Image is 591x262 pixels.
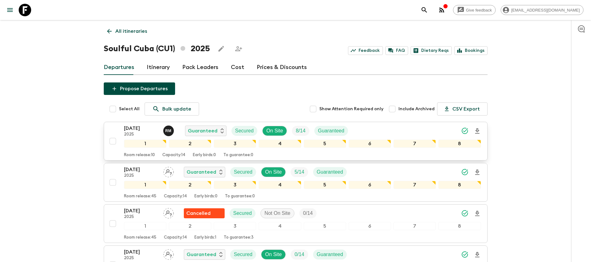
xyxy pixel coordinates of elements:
p: [DATE] [124,125,158,132]
div: Not On Site [260,208,294,218]
button: [DATE]2025Assign pack leaderFlash Pack cancellationSecuredNot On SiteTrip Fill12345678Room releas... [104,204,488,243]
p: On Site [266,127,283,135]
div: 4 [259,222,301,230]
button: [DATE]2025Assign pack leaderGuaranteedSecuredOn SiteTrip FillGuaranteed12345678Room release:45Cap... [104,163,488,202]
div: Flash Pack cancellation [184,208,225,218]
div: Secured [230,208,256,218]
div: On Site [261,250,286,260]
p: Guaranteed [187,251,216,258]
p: R M [165,128,172,133]
button: CSV Export [437,102,488,116]
div: 2 [169,140,211,148]
p: Not On Site [265,210,290,217]
p: Room release: 45 [124,235,156,240]
span: Reniel Monzon Jimenez [163,127,175,132]
span: [EMAIL_ADDRESS][DOMAIN_NAME] [508,8,583,12]
div: 1 [124,140,166,148]
p: 0 / 14 [294,251,304,258]
h1: Soulful Cuba (CU1) 2025 [104,42,210,55]
div: 8 [438,140,481,148]
p: 2025 [124,256,158,261]
div: 2 [169,181,211,189]
p: Capacity: 14 [162,153,185,158]
a: Departures [104,60,134,75]
div: 4 [259,181,301,189]
span: Include Archived [398,106,435,112]
p: 5 / 14 [294,168,304,176]
div: 7 [393,222,436,230]
div: Trip Fill [292,126,309,136]
a: Dietary Reqs [411,46,452,55]
a: All itineraries [104,25,150,37]
p: Room release: 45 [124,194,156,199]
div: Trip Fill [291,250,308,260]
p: Secured [233,210,252,217]
svg: Download Onboarding [474,127,481,135]
button: Propose Departures [104,82,175,95]
button: menu [4,4,16,16]
div: 4 [259,140,301,148]
a: Bookings [454,46,488,55]
p: Guaranteed [317,251,343,258]
a: Bulk update [145,102,199,116]
p: To guarantee: 0 [223,153,253,158]
p: Early birds: 0 [193,153,216,158]
div: 5 [304,222,346,230]
div: Secured [231,126,258,136]
div: 3 [214,222,256,230]
svg: Synced Successfully [461,127,469,135]
div: 3 [214,140,256,148]
span: Show Attention Required only [319,106,384,112]
div: 1 [124,222,166,230]
svg: Download Onboarding [474,169,481,176]
p: Secured [234,168,253,176]
span: Give feedback [463,8,495,12]
p: Capacity: 14 [164,194,187,199]
p: 0 / 14 [303,210,313,217]
div: Secured [230,167,256,177]
p: 8 / 14 [296,127,305,135]
p: 2025 [124,173,158,178]
div: 8 [438,181,481,189]
span: Select All [119,106,140,112]
p: To guarantee: 3 [224,235,254,240]
p: Capacity: 14 [164,235,187,240]
a: Itinerary [147,60,170,75]
div: 2 [169,222,211,230]
div: 6 [349,222,391,230]
p: [DATE] [124,207,158,215]
a: Cost [231,60,244,75]
p: Guaranteed [187,168,216,176]
p: 2025 [124,132,158,137]
svg: Synced Successfully [461,251,469,258]
svg: Synced Successfully [461,210,469,217]
a: FAQ [385,46,408,55]
div: 1 [124,181,166,189]
div: 6 [349,140,391,148]
p: Early birds: 1 [194,235,216,240]
p: Guaranteed [317,168,343,176]
p: Secured [235,127,254,135]
svg: Download Onboarding [474,251,481,259]
span: Share this itinerary [232,42,245,55]
p: Bulk update [162,105,191,113]
p: 2025 [124,215,158,220]
div: 8 [438,222,481,230]
div: 6 [349,181,391,189]
span: Assign pack leader [163,169,174,174]
p: To guarantee: 0 [225,194,255,199]
p: Room release: 10 [124,153,155,158]
button: search adventures [418,4,431,16]
button: [DATE]2025Reniel Monzon JimenezGuaranteedSecuredOn SiteTrip FillGuaranteed12345678Room release:10... [104,122,488,161]
div: Trip Fill [291,167,308,177]
p: All itineraries [115,27,147,35]
p: On Site [265,168,282,176]
button: RM [163,126,175,136]
div: Secured [230,250,256,260]
div: 5 [304,140,346,148]
div: 5 [304,181,346,189]
div: 3 [214,181,256,189]
a: Give feedback [453,5,496,15]
p: Guaranteed [318,127,345,135]
button: Edit this itinerary [215,42,227,55]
